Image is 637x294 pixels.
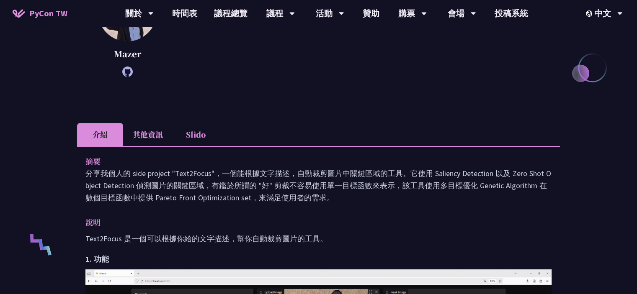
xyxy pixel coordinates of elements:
[77,123,123,146] li: 介紹
[13,9,25,18] img: Home icon of PyCon TW 2025
[173,123,219,146] li: Slido
[98,48,157,60] p: Mazer
[4,3,76,24] a: PyCon TW
[85,167,552,204] p: 分享我個人的 side project "Text2Focus"，一個能根據文字描述，自動裁剪圖片中關鍵區域的工具。它使用 Saliency Detection 以及 Zero Shot Obj...
[123,123,173,146] li: 其他資訊
[85,253,552,265] h2: 1. 功能
[586,10,594,17] img: Locale Icon
[29,7,67,20] span: PyCon TW
[85,155,535,167] p: 摘要
[85,216,535,228] p: 說明
[85,233,552,245] p: Text2Focus 是一個可以根據你給的文字描述，幫你自動裁剪圖片的工具。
